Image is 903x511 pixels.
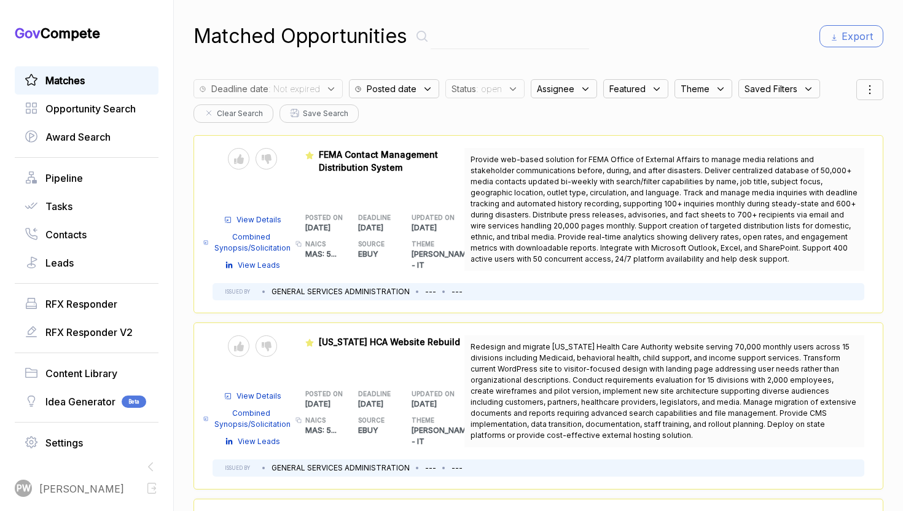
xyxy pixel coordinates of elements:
[45,366,117,381] span: Content Library
[15,25,41,41] span: Gov
[237,214,281,225] span: View Details
[25,227,149,242] a: Contacts
[193,104,273,123] button: Clear Search
[17,482,31,495] span: PW
[25,325,149,340] a: RFX Responder V2
[303,108,348,119] span: Save Search
[319,149,438,173] span: FEMA Contact Management Distribution System
[45,255,74,270] span: Leads
[537,82,574,95] span: Assignee
[425,286,436,297] li: ---
[272,462,410,474] li: GENERAL SERVICES ADMINISTRATION
[358,389,392,399] h5: DEADLINE
[412,416,445,425] h5: THEME
[819,25,883,47] button: Export
[305,426,337,435] span: MAS: 5 ...
[25,297,149,311] a: RFX Responder
[272,286,410,297] li: GENERAL SERVICES ADMINISTRATION
[25,394,149,409] a: Idea GeneratorBeta
[358,222,412,233] p: [DATE]
[45,130,111,144] span: Award Search
[45,325,133,340] span: RFX Responder V2
[358,213,392,222] h5: DEADLINE
[412,399,465,410] p: [DATE]
[45,297,117,311] span: RFX Responder
[305,222,359,233] p: [DATE]
[358,399,412,410] p: [DATE]
[358,240,392,249] h5: SOURCE
[471,342,856,440] span: Redesign and migrate [US_STATE] Health Care Authority website serving 70,000 monthly users across...
[203,408,292,430] a: Combined Synopsis/Solicitation
[225,464,250,472] h5: ISSUED BY
[45,101,136,116] span: Opportunity Search
[211,82,268,95] span: Deadline date
[451,82,476,95] span: Status
[279,104,359,123] button: Save Search
[25,255,149,270] a: Leads
[412,240,445,249] h5: THEME
[238,436,280,447] span: View Leads
[412,222,465,233] p: [DATE]
[305,389,339,399] h5: POSTED ON
[45,227,87,242] span: Contacts
[25,171,149,185] a: Pipeline
[305,416,339,425] h5: NAICS
[213,408,292,430] span: Combined Synopsis/Solicitation
[45,199,72,214] span: Tasks
[25,101,149,116] a: Opportunity Search
[39,482,124,496] span: [PERSON_NAME]
[217,108,263,119] span: Clear Search
[305,240,339,249] h5: NAICS
[745,82,797,95] span: Saved Filters
[412,389,445,399] h5: UPDATED ON
[471,155,858,263] span: Provide web-based solution for FEMA Office of External Affairs to manage media relations and stak...
[203,232,292,254] a: Combined Synopsis/Solicitation
[15,25,158,42] h1: Compete
[45,394,115,409] span: Idea Generator
[451,286,463,297] li: ---
[25,199,149,214] a: Tasks
[45,435,83,450] span: Settings
[225,288,250,295] h5: ISSUED BY
[237,391,281,402] span: View Details
[25,366,149,381] a: Content Library
[412,425,465,447] p: [PERSON_NAME] - IT
[367,82,416,95] span: Posted date
[358,416,392,425] h5: SOURCE
[122,396,146,408] span: Beta
[45,73,85,88] span: Matches
[193,21,407,51] h1: Matched Opportunities
[25,73,149,88] a: Matches
[305,249,337,259] span: MAS: 5 ...
[425,462,436,474] li: ---
[681,82,709,95] span: Theme
[609,82,646,95] span: Featured
[358,249,412,260] p: EBUY
[25,130,149,144] a: Award Search
[412,213,445,222] h5: UPDATED ON
[358,425,412,436] p: EBUY
[25,435,149,450] a: Settings
[213,232,292,254] span: Combined Synopsis/Solicitation
[45,171,83,185] span: Pipeline
[305,213,339,222] h5: POSTED ON
[412,249,465,271] p: [PERSON_NAME] - IT
[268,82,320,95] span: : Not expired
[451,462,463,474] li: ---
[238,260,280,271] span: View Leads
[305,399,359,410] p: [DATE]
[476,82,502,95] span: : open
[319,337,460,347] span: [US_STATE] HCA Website Rebuild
